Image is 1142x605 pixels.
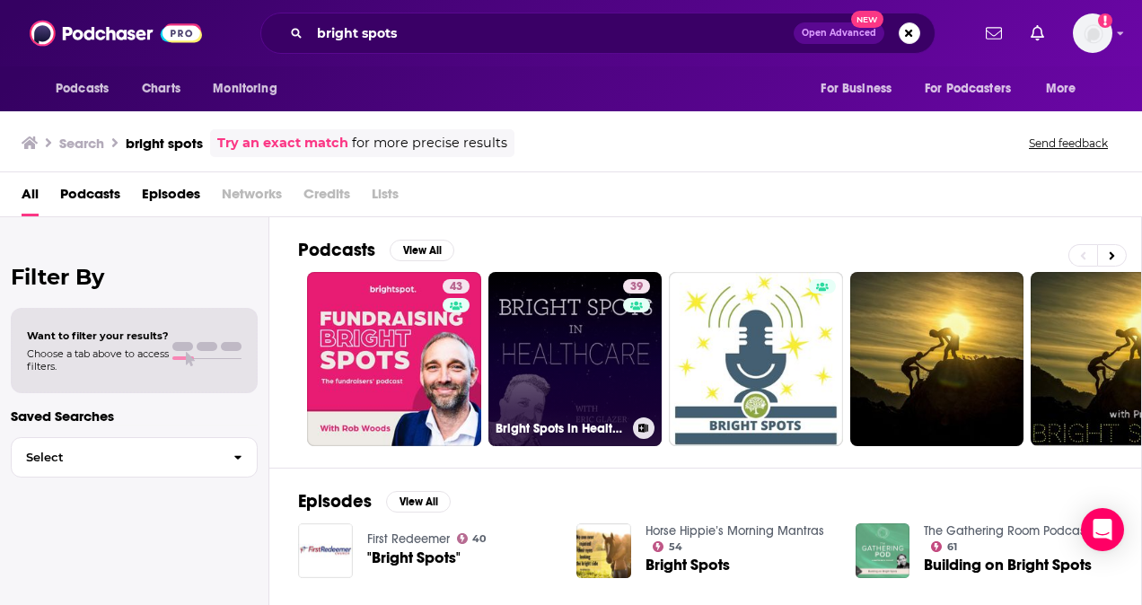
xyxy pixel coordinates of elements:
[11,437,258,478] button: Select
[27,329,169,342] span: Want to filter your results?
[856,523,910,578] img: Building on Bright Spots
[60,180,120,216] a: Podcasts
[352,133,507,153] span: for more precise results
[298,523,353,578] img: "Bright Spots"
[821,76,892,101] span: For Business
[1081,508,1124,551] div: Open Intercom Messenger
[43,72,132,106] button: open menu
[913,72,1037,106] button: open menu
[390,240,454,261] button: View All
[1046,76,1076,101] span: More
[851,11,883,28] span: New
[1098,13,1112,28] svg: Add a profile image
[126,135,203,152] h3: bright spots
[27,347,169,373] span: Choose a tab above to access filters.
[925,76,1011,101] span: For Podcasters
[11,264,258,290] h2: Filter By
[142,180,200,216] a: Episodes
[307,272,481,446] a: 43
[303,180,350,216] span: Credits
[11,408,258,425] p: Saved Searches
[298,239,454,261] a: PodcastsView All
[200,72,300,106] button: open menu
[59,135,104,152] h3: Search
[947,543,957,551] span: 61
[217,133,348,153] a: Try an exact match
[1073,13,1112,53] span: Logged in as Morgan16
[213,76,277,101] span: Monitoring
[931,541,957,552] a: 61
[450,278,462,296] span: 43
[794,22,884,44] button: Open AdvancedNew
[653,541,682,552] a: 54
[260,13,936,54] div: Search podcasts, credits, & more...
[646,557,730,573] a: Bright Spots
[12,452,219,463] span: Select
[496,421,626,436] h3: Bright Spots in Healthcare
[1073,13,1112,53] img: User Profile
[142,76,180,101] span: Charts
[457,533,487,544] a: 40
[472,535,486,543] span: 40
[298,490,451,513] a: EpisodesView All
[22,180,39,216] a: All
[386,491,451,513] button: View All
[30,16,202,50] img: Podchaser - Follow, Share and Rate Podcasts
[1033,72,1099,106] button: open menu
[372,180,399,216] span: Lists
[443,279,470,294] a: 43
[669,543,682,551] span: 54
[1073,13,1112,53] button: Show profile menu
[367,531,450,547] a: First Redeemer
[222,180,282,216] span: Networks
[56,76,109,101] span: Podcasts
[924,523,1089,539] a: The Gathering Room Podcast
[808,72,914,106] button: open menu
[1023,18,1051,48] a: Show notifications dropdown
[298,490,372,513] h2: Episodes
[630,278,643,296] span: 39
[623,279,650,294] a: 39
[130,72,191,106] a: Charts
[367,550,461,566] a: "Bright Spots"
[310,19,794,48] input: Search podcasts, credits, & more...
[802,29,876,38] span: Open Advanced
[576,523,631,578] img: Bright Spots
[924,557,1092,573] a: Building on Bright Spots
[1023,136,1113,151] button: Send feedback
[298,239,375,261] h2: Podcasts
[488,272,663,446] a: 39Bright Spots in Healthcare
[979,18,1009,48] a: Show notifications dropdown
[646,523,824,539] a: Horse Hippie’s Morning Mantras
